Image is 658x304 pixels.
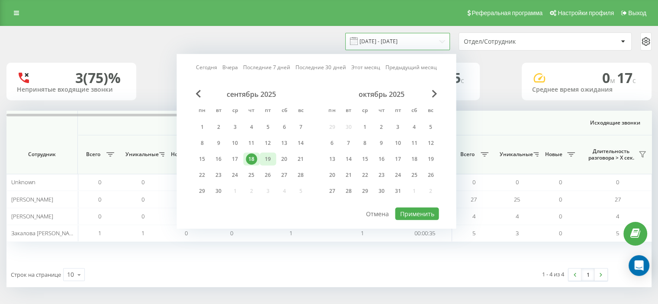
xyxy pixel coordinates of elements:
[359,154,370,165] div: 15
[212,105,225,118] abbr: вторник
[615,195,621,203] span: 27
[243,153,260,166] div: чт 18 сент. 2025 г.
[343,186,354,197] div: 28
[245,105,258,118] abbr: четверг
[391,105,404,118] abbr: пятница
[359,122,370,133] div: 1
[532,86,641,93] div: Среднее время ожидания
[196,90,201,98] span: Previous Month
[11,195,53,203] span: [PERSON_NAME]
[543,151,565,158] span: Новые
[514,195,520,203] span: 25
[196,170,208,181] div: 22
[343,154,354,165] div: 14
[261,105,274,118] abbr: пятница
[98,229,101,237] span: 1
[276,121,292,134] div: сб 6 сент. 2025 г.
[516,229,519,237] span: 3
[194,153,210,166] div: пн 15 сент. 2025 г.
[617,68,636,87] span: 17
[432,90,437,98] span: Next Month
[294,105,307,118] abbr: воскресенье
[227,153,243,166] div: ср 17 сент. 2025 г.
[472,10,542,16] span: Реферальная программа
[324,90,439,99] div: октябрь 2025
[194,169,210,182] div: пн 22 сент. 2025 г.
[343,138,354,149] div: 7
[229,154,241,165] div: 17
[292,153,309,166] div: вс 21 сент. 2025 г.
[408,170,420,181] div: 25
[356,137,373,150] div: ср 8 окт. 2025 г.
[425,138,436,149] div: 12
[262,154,273,165] div: 19
[75,70,121,86] div: 3 (75)%
[229,170,241,181] div: 24
[11,229,79,237] span: Закалова [PERSON_NAME]
[373,185,389,198] div: чт 30 окт. 2025 г.
[196,105,209,118] abbr: понедельник
[516,212,519,220] span: 4
[213,186,224,197] div: 30
[392,138,403,149] div: 10
[243,137,260,150] div: чт 11 сент. 2025 г.
[276,169,292,182] div: сб 27 сент. 2025 г.
[392,186,403,197] div: 31
[324,185,340,198] div: пн 27 окт. 2025 г.
[276,137,292,150] div: сб 13 сент. 2025 г.
[210,185,227,198] div: вт 30 сент. 2025 г.
[356,185,373,198] div: ср 29 окт. 2025 г.
[229,122,241,133] div: 3
[141,229,144,237] span: 1
[213,154,224,165] div: 16
[228,105,241,118] abbr: среда
[260,137,276,150] div: пт 12 сент. 2025 г.
[295,122,306,133] div: 7
[558,10,614,16] span: Настройки профиля
[213,138,224,149] div: 9
[500,151,531,158] span: Уникальные
[456,151,478,158] span: Всего
[616,212,619,220] span: 4
[11,212,53,220] span: [PERSON_NAME]
[392,122,403,133] div: 3
[243,63,290,71] a: Последние 7 дней
[340,137,356,150] div: вт 7 окт. 2025 г.
[406,121,422,134] div: сб 4 окт. 2025 г.
[222,63,238,71] a: Вчера
[324,153,340,166] div: пн 13 окт. 2025 г.
[629,255,649,276] div: Open Intercom Messenger
[602,68,617,87] span: 0
[342,105,355,118] abbr: вторник
[389,185,406,198] div: пт 31 окт. 2025 г.
[279,170,290,181] div: 27
[246,170,257,181] div: 25
[210,137,227,150] div: вт 9 сент. 2025 г.
[616,229,619,237] span: 5
[389,121,406,134] div: пт 3 окт. 2025 г.
[340,169,356,182] div: вт 21 окт. 2025 г.
[343,170,354,181] div: 21
[425,170,436,181] div: 26
[292,137,309,150] div: вс 14 сент. 2025 г.
[11,271,61,278] span: Строк на странице
[262,138,273,149] div: 12
[471,195,477,203] span: 27
[398,225,452,242] td: 00:00:35
[100,119,429,126] span: Входящие звонки
[422,153,439,166] div: вс 19 окт. 2025 г.
[325,105,338,118] abbr: понедельник
[373,153,389,166] div: чт 16 окт. 2025 г.
[279,122,290,133] div: 6
[82,151,104,158] span: Всего
[262,122,273,133] div: 5
[559,212,562,220] span: 0
[359,186,370,197] div: 29
[210,153,227,166] div: вт 16 сент. 2025 г.
[17,86,126,93] div: Непринятые входящие звонки
[340,185,356,198] div: вт 28 окт. 2025 г.
[373,121,389,134] div: чт 2 окт. 2025 г.
[125,151,157,158] span: Уникальные
[373,169,389,182] div: чт 23 окт. 2025 г.
[422,121,439,134] div: вс 5 окт. 2025 г.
